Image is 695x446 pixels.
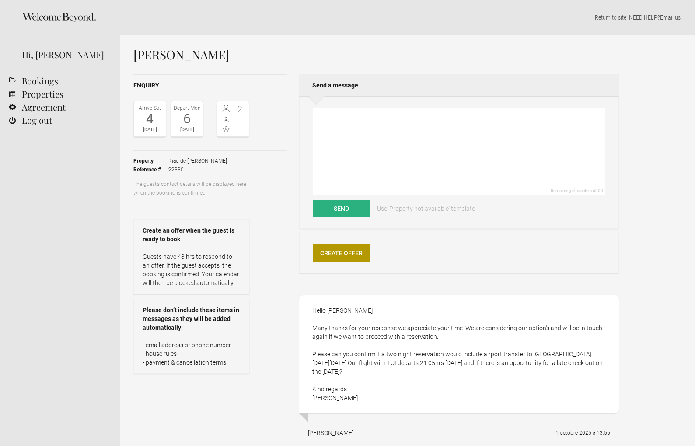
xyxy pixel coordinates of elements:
[133,13,682,22] p: | NEED HELP? .
[233,105,247,113] span: 2
[136,125,164,134] div: [DATE]
[173,112,201,125] div: 6
[168,165,227,174] span: 22330
[133,48,619,61] h1: [PERSON_NAME]
[143,226,240,244] strong: Create an offer when the guest is ready to book
[173,125,201,134] div: [DATE]
[143,341,240,367] p: - email address or phone number - house rules - payment & cancellation terms
[595,14,626,21] a: Return to site
[136,104,164,112] div: Arrive Sat
[173,104,201,112] div: Depart Mon
[313,244,370,262] a: Create Offer
[22,48,107,61] div: Hi, [PERSON_NAME]
[299,295,619,413] div: Hello [PERSON_NAME] Many thanks for your response we appreciate your time. We are considering our...
[143,252,240,287] p: Guests have 48 hrs to respond to an offer. If the guest accepts, the booking is confirmed. Your c...
[299,74,619,96] h2: Send a message
[313,200,370,217] button: Send
[660,14,681,21] a: Email us
[168,157,227,165] span: Riad de [PERSON_NAME]
[133,81,287,90] h2: Enquiry
[133,165,168,174] strong: Reference #
[233,125,247,133] span: -
[308,429,353,437] div: [PERSON_NAME]
[133,157,168,165] strong: Property
[555,430,610,436] flynt-date-display: 1 octobre 2025 à 13:55
[371,200,481,217] a: Use 'Property not available' template
[233,115,247,123] span: -
[133,180,249,197] p: The guest’s contact details will be displayed here when the booking is confirmed.
[143,306,240,332] strong: Please don’t include these items in messages as they will be added automatically:
[136,112,164,125] div: 4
